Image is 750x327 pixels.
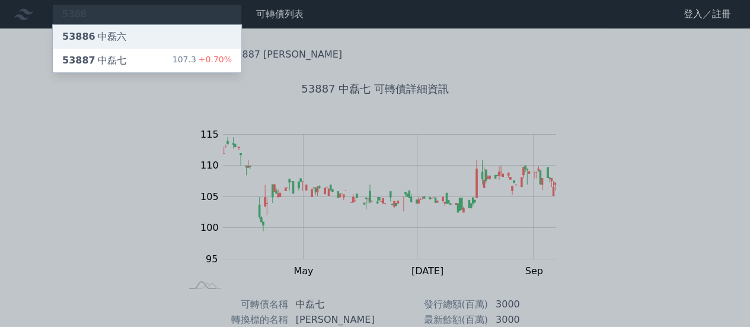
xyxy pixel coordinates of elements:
a: 53886中磊六 [53,25,241,49]
span: 53886 [62,31,95,42]
a: 53887中磊七 107.3+0.70% [53,49,241,72]
div: 中磊六 [62,30,126,44]
span: +0.70% [196,55,232,64]
span: 53887 [62,55,95,66]
div: 中磊七 [62,53,126,68]
div: 107.3 [173,53,232,68]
